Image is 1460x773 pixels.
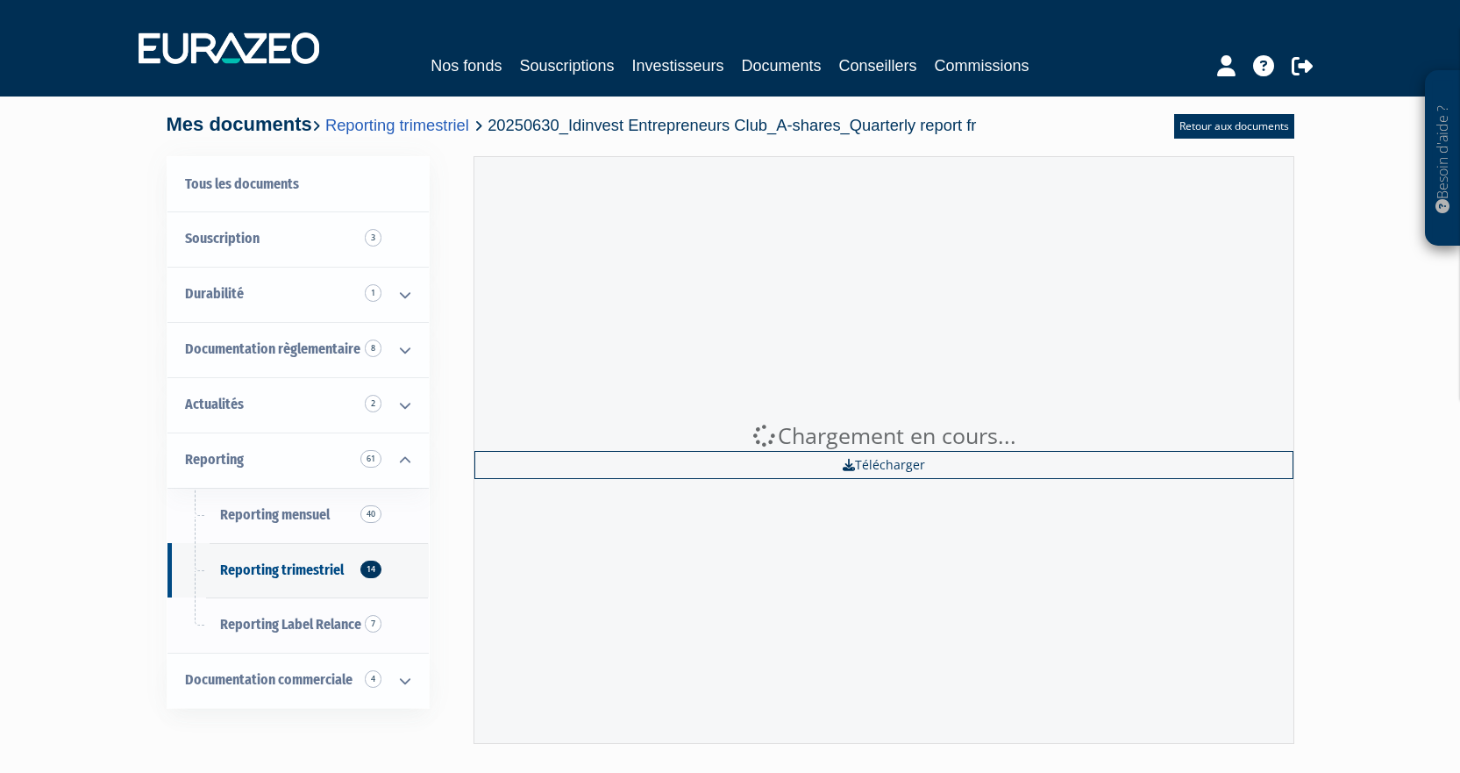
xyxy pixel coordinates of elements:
span: Documentation règlementaire [185,340,360,357]
a: Reporting 61 [167,433,429,488]
span: 8 [365,340,381,357]
a: Investisseurs [631,54,723,78]
span: Souscription [185,230,260,247]
span: Reporting trimestriel [220,562,344,578]
a: Reporting Label Relance7 [167,598,429,653]
a: Documents [742,54,822,78]
a: Documentation règlementaire 8 [167,322,429,377]
span: 7 [365,615,381,633]
span: 14 [360,561,381,578]
a: Tous les documents [167,157,429,212]
span: Actualités [185,396,244,412]
a: Reporting mensuel40 [167,488,429,543]
p: Besoin d'aide ? [1433,80,1453,238]
span: 40 [360,505,381,523]
a: Reporting trimestriel14 [167,543,429,598]
span: 1 [365,284,381,302]
a: Souscriptions [519,54,614,78]
div: Chargement en cours... [474,420,1293,452]
a: Télécharger [474,451,1293,479]
h4: Mes documents [167,114,977,135]
span: 4 [365,670,381,688]
span: Reporting Label Relance [220,616,361,633]
span: 20250630_Idinvest Entrepreneurs Club_A-shares_Quarterly report fr [488,116,976,134]
a: Reporting trimestriel [325,116,469,134]
a: Conseillers [839,54,917,78]
span: 3 [365,229,381,247]
span: 2 [365,395,381,412]
span: Reporting [185,451,244,468]
a: Durabilité 1 [167,267,429,322]
a: Retour aux documents [1174,114,1294,139]
span: Reporting mensuel [220,506,330,523]
span: 61 [360,450,381,468]
span: Documentation commerciale [185,671,353,688]
span: Durabilité [185,285,244,302]
img: 1732889491-logotype_eurazeo_blanc_rvb.png [139,32,319,64]
a: Nos fonds [431,54,502,78]
a: Documentation commerciale 4 [167,653,429,708]
a: Souscription3 [167,211,429,267]
a: Actualités 2 [167,377,429,433]
a: Commissions [935,54,1029,78]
